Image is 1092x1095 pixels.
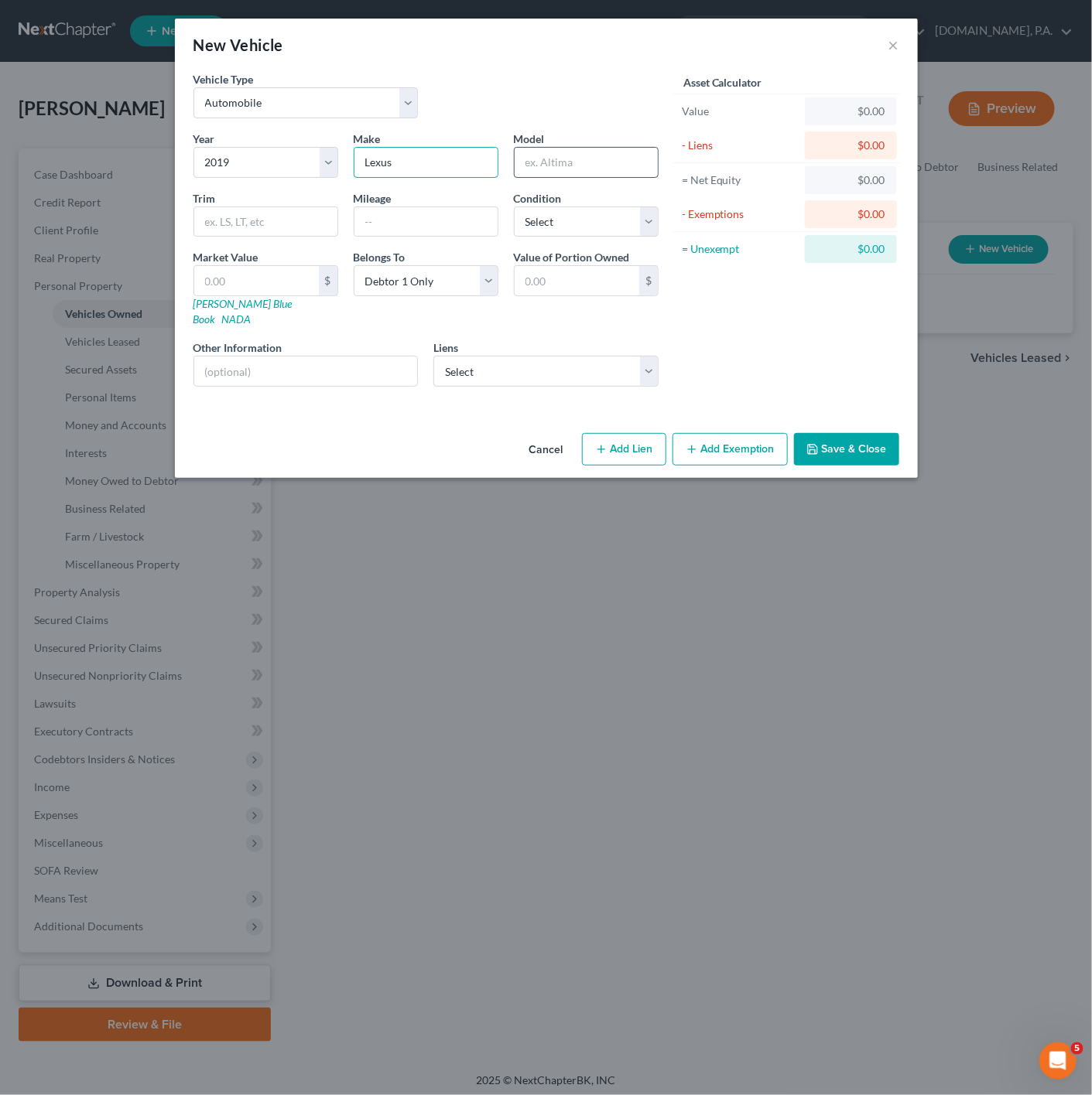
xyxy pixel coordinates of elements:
button: × [888,36,899,54]
input: ex. Altima [515,148,658,177]
label: Value of Portion Owned [514,249,630,265]
label: Condition [514,190,562,206]
div: Value [682,104,799,119]
label: Other Information [193,339,282,356]
label: Market Value [193,249,258,265]
a: [PERSON_NAME] Blue Book [193,297,293,326]
label: Year [193,131,215,147]
div: New Vehicle [193,34,283,56]
div: - Liens [682,138,799,153]
input: ex. LS, LT, etc [194,207,337,237]
div: = Net Equity [682,172,799,188]
label: Liens [433,339,458,356]
label: Mileage [354,190,392,206]
div: $0.00 [817,104,885,119]
div: $0.00 [817,138,885,153]
button: Save & Close [794,433,899,466]
button: Cancel [517,435,576,466]
iframe: Intercom live chat [1039,1042,1077,1080]
a: NADA [222,312,252,326]
span: Make [354,132,381,145]
input: (optional) [194,356,418,386]
div: - Exemptions [682,206,799,222]
div: $0.00 [817,172,885,188]
input: 0.00 [194,266,319,295]
input: 0.00 [515,266,639,295]
div: $ [319,266,337,295]
label: Trim [193,190,216,206]
input: ex. Nissan [354,148,498,177]
span: 5 [1071,1042,1083,1055]
div: = Unexempt [682,241,799,257]
label: Vehicle Type [193,71,254,87]
span: Belongs To [354,251,406,264]
label: Model [514,131,545,147]
div: $0.00 [817,206,885,222]
button: Add Lien [582,433,666,466]
label: Asset Calculator [683,74,762,90]
input: -- [354,207,498,237]
div: $0.00 [817,241,885,257]
button: Add Exemption [673,433,788,466]
div: $ [639,266,658,295]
